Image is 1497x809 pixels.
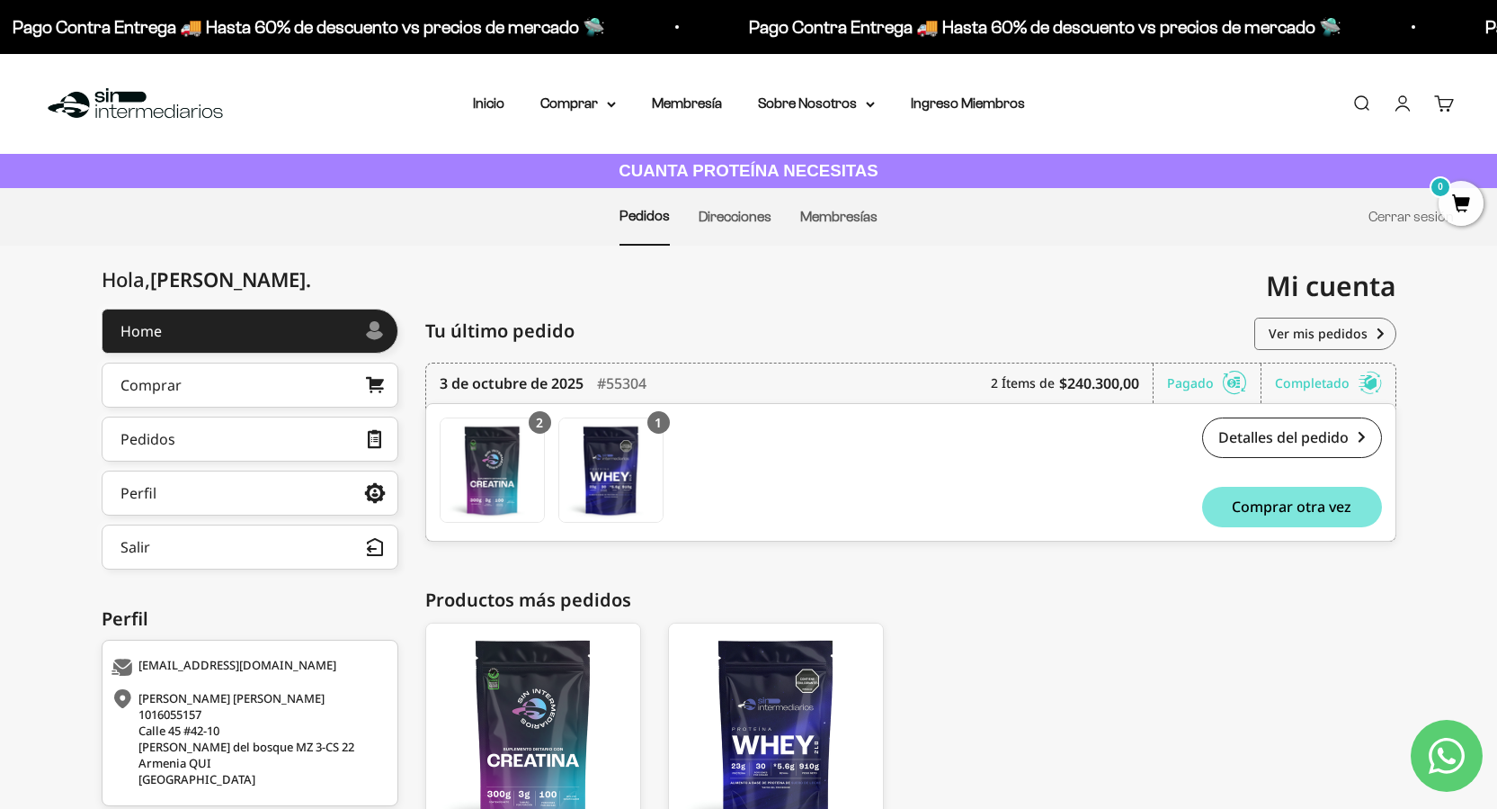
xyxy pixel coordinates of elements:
[758,92,875,115] summary: Sobre Nosotros
[102,309,398,354] a: Home
[619,208,670,223] a: Pedidos
[1059,373,1139,394] b: $240.300,00
[558,418,664,523] a: Proteína Whey - Sin Sabor / 2 libras (910g)
[102,471,398,516] a: Perfil
[150,265,311,292] span: [PERSON_NAME]
[1368,209,1454,224] a: Cerrar sesión
[731,13,1323,41] p: Pago Contra Entrega 🚚 Hasta 60% de descuento vs precios de mercado 🛸
[120,540,150,554] div: Salir
[1275,364,1382,403] div: Completado
[911,95,1025,111] a: Ingreso Miembros
[102,606,398,633] div: Perfil
[699,209,771,224] a: Direcciones
[102,417,398,462] a: Pedidos
[1202,487,1382,527] button: Comprar otra vez
[102,268,311,291] div: Hola,
[559,418,663,522] img: Translation missing: es.Proteína Whey - Sin Sabor / 2 libras (910g)
[597,364,646,403] div: #55304
[440,418,545,523] a: Creatina Monohidrato - 300g
[1232,499,1351,514] span: Comprar otra vez
[473,95,504,111] a: Inicio
[111,659,384,677] div: [EMAIL_ADDRESS][DOMAIN_NAME]
[441,418,544,522] img: Translation missing: es.Creatina Monohidrato - 300g
[800,209,878,224] a: Membresías
[102,525,398,570] button: Salir
[102,363,398,408] a: Comprar
[1167,364,1261,403] div: Pagado
[111,690,384,787] div: [PERSON_NAME] [PERSON_NAME] 1016055157 Calle 45 #42-10 [PERSON_NAME] del bosque MZ 3-CS 22 Armeni...
[619,161,878,180] strong: CUANTA PROTEÍNA NECESITAS
[991,364,1154,403] div: 2 Ítems de
[425,318,575,345] span: Tu último pedido
[1254,318,1396,350] a: Ver mis pedidos
[1439,195,1484,215] a: 0
[306,265,311,292] span: .
[652,95,722,111] a: Membresía
[120,486,156,500] div: Perfil
[1202,418,1382,458] a: Detalles del pedido
[120,378,182,392] div: Comprar
[647,411,670,434] div: 1
[529,411,551,434] div: 2
[1266,267,1396,304] span: Mi cuenta
[425,587,1396,614] div: Productos más pedidos
[440,373,584,394] time: 3 de octubre de 2025
[120,324,162,338] div: Home
[120,432,175,446] div: Pedidos
[540,92,616,115] summary: Comprar
[1430,176,1451,198] mark: 0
